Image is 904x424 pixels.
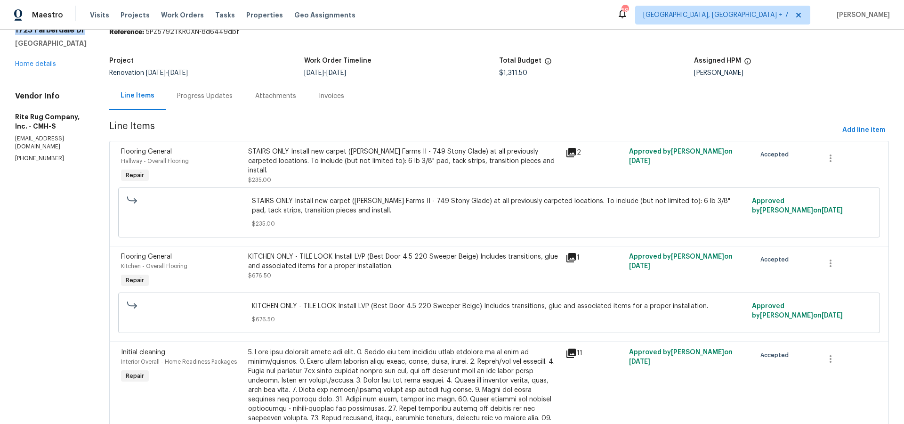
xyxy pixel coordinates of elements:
button: Add line item [839,122,889,139]
span: Approved by [PERSON_NAME] on [629,253,733,269]
span: Accepted [760,351,792,360]
span: [DATE] [168,70,188,76]
div: 1 [565,252,623,263]
h5: [GEOGRAPHIC_DATA] [15,39,87,48]
div: KITCHEN ONLY - TILE LOOK Install LVP (Best Door 4.5 220 Sweeper Beige) Includes transitions, glue... [248,252,560,271]
div: Progress Updates [177,91,233,101]
h5: Work Order Timeline [304,57,371,64]
span: Approved by [PERSON_NAME] on [629,148,733,164]
span: Properties [246,10,283,20]
div: Invoices [319,91,344,101]
p: [EMAIL_ADDRESS][DOMAIN_NAME] [15,135,87,151]
span: Initial cleaning [121,349,165,356]
span: $676.50 [252,315,746,324]
span: Kitchen - Overall Flooring [121,263,187,269]
span: Work Orders [161,10,204,20]
span: Approved by [PERSON_NAME] on [629,349,733,365]
div: 59 [621,6,628,15]
h5: Project [109,57,134,64]
span: Accepted [760,255,792,264]
span: Repair [122,276,148,285]
span: [GEOGRAPHIC_DATA], [GEOGRAPHIC_DATA] + 7 [643,10,789,20]
span: Interior Overall - Home Readiness Packages [121,359,237,365]
span: [DATE] [629,158,650,164]
span: [DATE] [822,207,843,214]
h4: Vendor Info [15,91,87,101]
span: KITCHEN ONLY - TILE LOOK Install LVP (Best Door 4.5 220 Sweeper Beige) Includes transitions, glue... [252,302,746,311]
span: Maestro [32,10,63,20]
span: Hallway - Overall Flooring [121,158,189,164]
span: [DATE] [822,312,843,319]
span: The total cost of line items that have been proposed by Opendoor. This sum includes line items th... [544,57,552,70]
span: $235.00 [252,219,746,228]
span: Repair [122,171,148,180]
h2: 1723 Farberdale Dr [15,25,87,35]
b: Reference: [109,29,144,35]
span: [DATE] [326,70,346,76]
span: Line Items [109,122,839,139]
span: $676.50 [248,273,271,278]
span: Approved by [PERSON_NAME] on [752,303,843,319]
span: The hpm assigned to this work order. [744,57,751,70]
span: Visits [90,10,109,20]
span: Accepted [760,150,792,159]
p: [PHONE_NUMBER] [15,155,87,163]
div: Line Items [121,91,154,100]
span: Flooring General [121,148,172,155]
span: Tasks [215,12,235,18]
div: STAIRS ONLY Install new carpet ([PERSON_NAME] Farms II - 749 Stony Glade) at all previously carpe... [248,147,560,175]
span: Geo Assignments [294,10,355,20]
span: [PERSON_NAME] [833,10,890,20]
span: STAIRS ONLY Install new carpet ([PERSON_NAME] Farms II - 749 Stony Glade) at all previously carpe... [252,196,746,215]
h5: Assigned HPM [694,57,741,64]
span: $1,311.50 [499,70,527,76]
h5: Rite Rug Company, Inc. - CMH-S [15,112,87,131]
span: - [146,70,188,76]
span: Repair [122,371,148,381]
div: Attachments [255,91,296,101]
span: Approved by [PERSON_NAME] on [752,198,843,214]
span: Add line item [842,124,885,136]
a: Home details [15,61,56,67]
span: [DATE] [146,70,166,76]
span: [DATE] [304,70,324,76]
span: Projects [121,10,150,20]
span: - [304,70,346,76]
span: Renovation [109,70,188,76]
div: 11 [565,348,623,359]
div: 2 [565,147,623,158]
div: [PERSON_NAME] [694,70,889,76]
h5: Total Budget [499,57,541,64]
div: 5PZ5792TKR0XN-8d6449dbf [109,27,889,37]
span: $235.00 [248,177,271,183]
span: [DATE] [629,263,650,269]
span: [DATE] [629,359,650,365]
span: Flooring General [121,253,172,260]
